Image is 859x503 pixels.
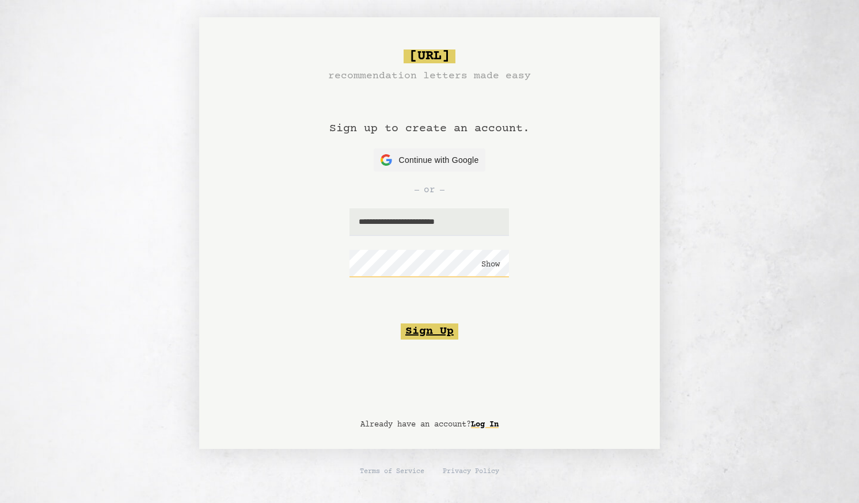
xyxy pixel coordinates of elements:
[401,323,458,340] button: Sign Up
[471,416,499,434] a: Log In
[399,154,479,166] span: Continue with Google
[424,183,435,197] span: or
[328,68,531,84] h3: recommendation letters made easy
[360,467,424,477] a: Terms of Service
[374,148,486,172] button: Continue with Google
[360,419,499,430] p: Already have an account?
[481,259,500,270] button: Show
[443,467,499,477] a: Privacy Policy
[329,84,530,148] h1: Sign up to create an account.
[404,49,455,63] span: [URL]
